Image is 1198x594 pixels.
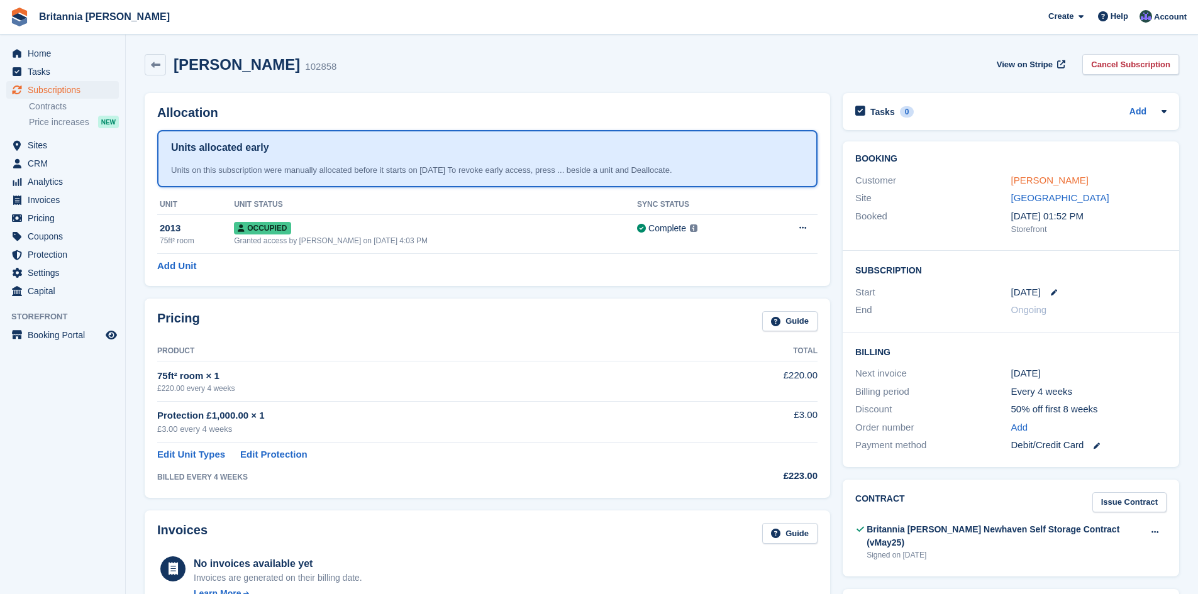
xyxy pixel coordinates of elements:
[1011,366,1167,381] div: [DATE]
[992,54,1068,75] a: View on Stripe
[1011,175,1089,185] a: [PERSON_NAME]
[157,106,818,120] h2: Allocation
[240,448,308,462] a: Edit Protection
[171,140,269,155] h1: Units allocated early
[855,421,1011,435] div: Order number
[174,56,300,73] h2: [PERSON_NAME]
[762,311,818,332] a: Guide
[997,58,1053,71] span: View on Stripe
[6,81,119,99] a: menu
[870,106,895,118] h2: Tasks
[6,228,119,245] a: menu
[157,369,696,383] div: 75ft² room × 1
[6,45,119,62] a: menu
[28,209,103,227] span: Pricing
[157,423,696,436] div: £3.00 every 4 weeks
[6,136,119,154] a: menu
[855,173,1011,188] div: Customer
[648,222,686,235] div: Complete
[1111,10,1128,23] span: Help
[637,195,763,215] th: Sync Status
[696,341,818,361] th: Total
[855,492,905,513] h2: Contract
[867,523,1143,549] div: Britannia [PERSON_NAME] Newhaven Self Storage Contract (vMay25)
[29,116,89,128] span: Price increases
[11,311,125,323] span: Storefront
[28,282,103,300] span: Capital
[867,549,1143,561] div: Signed on [DATE]
[855,303,1011,317] div: End
[1011,304,1047,315] span: Ongoing
[855,263,1167,276] h2: Subscription
[28,136,103,154] span: Sites
[696,469,818,483] div: £223.00
[6,282,119,300] a: menu
[171,164,804,177] div: Units on this subscription were manually allocated before it starts on [DATE] To revoke early acc...
[762,523,818,544] a: Guide
[1092,492,1167,513] a: Issue Contract
[1154,11,1187,23] span: Account
[28,81,103,99] span: Subscriptions
[1011,385,1167,399] div: Every 4 weeks
[696,361,818,401] td: £220.00
[855,191,1011,206] div: Site
[1011,402,1167,417] div: 50% off first 8 weeks
[28,45,103,62] span: Home
[855,154,1167,164] h2: Booking
[234,235,637,246] div: Granted access by [PERSON_NAME] on [DATE] 4:03 PM
[157,341,696,361] th: Product
[6,246,119,263] a: menu
[1011,421,1028,435] a: Add
[160,235,234,246] div: 75ft² room
[855,209,1011,236] div: Booked
[1011,438,1167,453] div: Debit/Credit Card
[160,221,234,236] div: 2013
[157,383,696,394] div: £220.00 every 4 weeks
[696,401,818,442] td: £3.00
[98,116,119,128] div: NEW
[6,191,119,209] a: menu
[855,402,1011,417] div: Discount
[28,264,103,282] span: Settings
[34,6,175,27] a: Britannia [PERSON_NAME]
[6,264,119,282] a: menu
[28,63,103,80] span: Tasks
[1011,285,1041,300] time: 2025-08-23 00:00:00 UTC
[194,571,362,585] div: Invoices are generated on their billing date.
[28,246,103,263] span: Protection
[1011,192,1109,203] a: [GEOGRAPHIC_DATA]
[900,106,914,118] div: 0
[157,448,225,462] a: Edit Unit Types
[1011,223,1167,236] div: Storefront
[28,228,103,245] span: Coupons
[157,523,208,544] h2: Invoices
[29,115,119,129] a: Price increases NEW
[6,63,119,80] a: menu
[104,327,119,343] a: Preview store
[157,259,196,273] a: Add Unit
[855,438,1011,453] div: Payment method
[6,173,119,190] a: menu
[855,366,1011,381] div: Next invoice
[305,60,336,74] div: 102858
[1048,10,1073,23] span: Create
[157,471,696,483] div: BILLED EVERY 4 WEEKS
[690,224,697,232] img: icon-info-grey-7440780725fd019a000dd9b08b2336e03edf1995a4989e88bcd33f0948082b44.svg
[157,195,234,215] th: Unit
[1011,209,1167,224] div: [DATE] 01:52 PM
[10,8,29,26] img: stora-icon-8386f47178a22dfd0bd8f6a31ec36ba5ce8667c1dd55bd0f319d3a0aa187defe.svg
[29,101,119,113] a: Contracts
[234,195,637,215] th: Unit Status
[28,173,103,190] span: Analytics
[6,326,119,344] a: menu
[28,326,103,344] span: Booking Portal
[6,209,119,227] a: menu
[28,155,103,172] span: CRM
[234,222,291,234] span: Occupied
[157,311,200,332] h2: Pricing
[855,345,1167,358] h2: Billing
[855,385,1011,399] div: Billing period
[194,556,362,571] div: No invoices available yet
[855,285,1011,300] div: Start
[1140,10,1152,23] img: Lee Cradock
